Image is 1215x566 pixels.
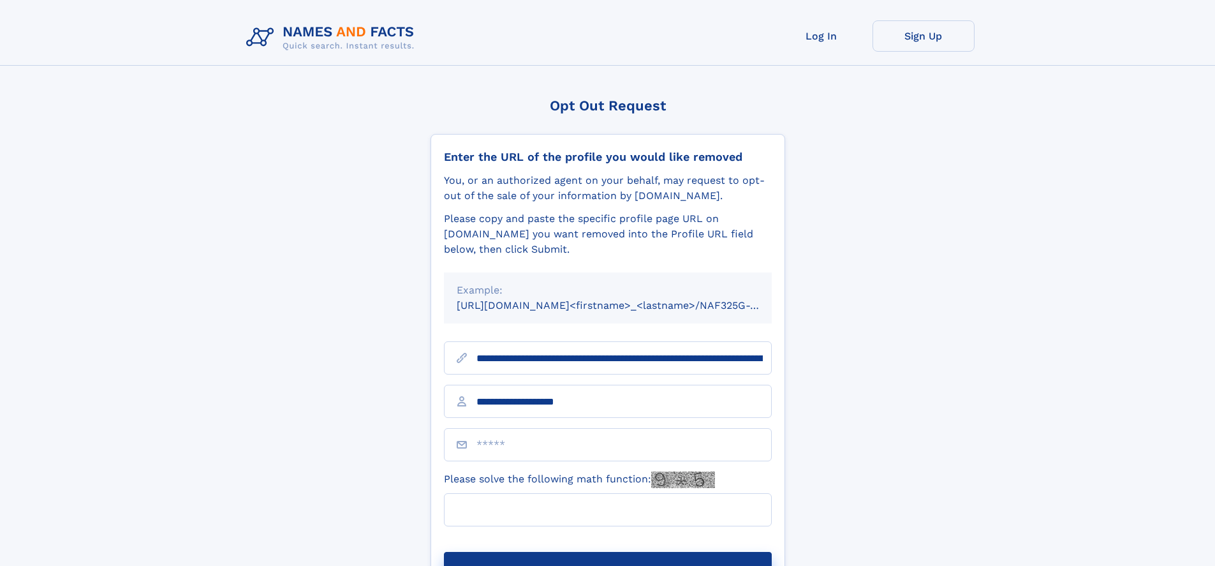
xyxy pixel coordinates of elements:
[457,299,796,311] small: [URL][DOMAIN_NAME]<firstname>_<lastname>/NAF325G-xxxxxxxx
[444,150,772,164] div: Enter the URL of the profile you would like removed
[873,20,975,52] a: Sign Up
[444,211,772,257] div: Please copy and paste the specific profile page URL on [DOMAIN_NAME] you want removed into the Pr...
[770,20,873,52] a: Log In
[444,173,772,204] div: You, or an authorized agent on your behalf, may request to opt-out of the sale of your informatio...
[444,472,715,488] label: Please solve the following math function:
[457,283,759,298] div: Example:
[431,98,785,114] div: Opt Out Request
[241,20,425,55] img: Logo Names and Facts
